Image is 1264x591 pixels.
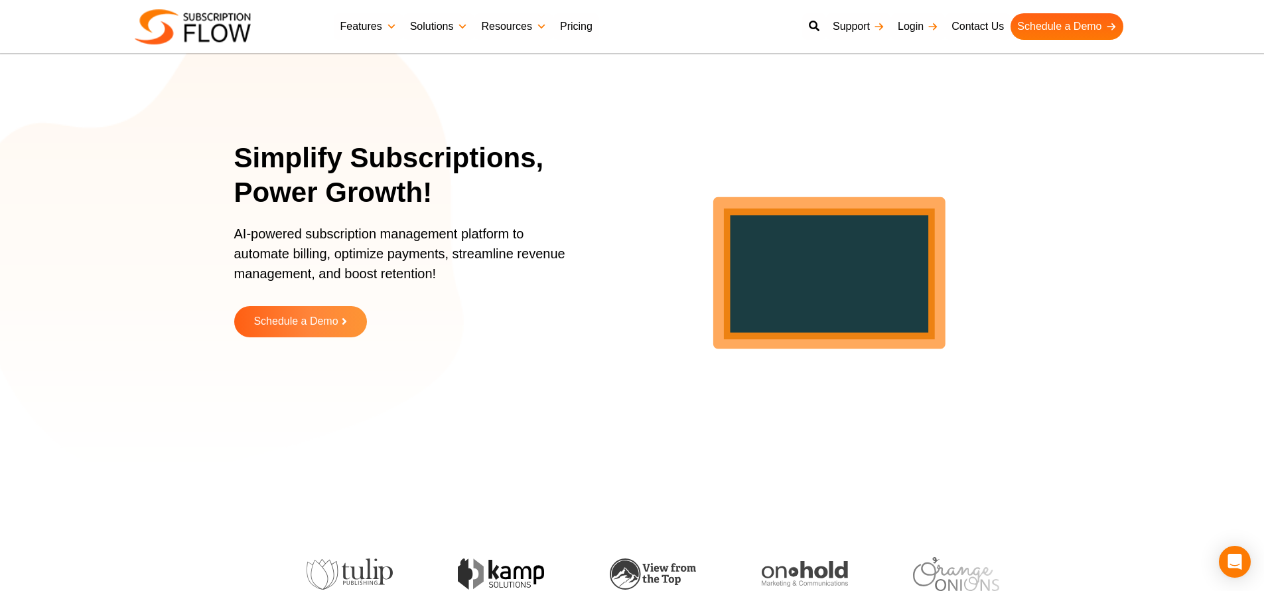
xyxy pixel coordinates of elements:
a: Solutions [403,13,475,40]
h1: Simplify Subscriptions, Power Growth! [234,141,596,211]
a: Pricing [553,13,599,40]
a: Support [826,13,891,40]
span: Schedule a Demo [253,316,338,327]
p: AI-powered subscription management platform to automate billing, optimize payments, streamline re... [234,224,579,297]
div: Open Intercom Messenger [1219,546,1251,578]
a: Resources [474,13,553,40]
img: kamp-solution [329,558,415,590]
img: orange-onions [784,557,871,591]
img: Subscriptionflow [135,9,251,44]
img: onhold-marketing [632,561,719,588]
a: Login [891,13,945,40]
img: view-from-the-top [481,558,567,590]
a: Features [334,13,403,40]
a: Schedule a Demo [1011,13,1123,40]
a: Schedule a Demo [234,306,367,337]
a: Contact Us [945,13,1011,40]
